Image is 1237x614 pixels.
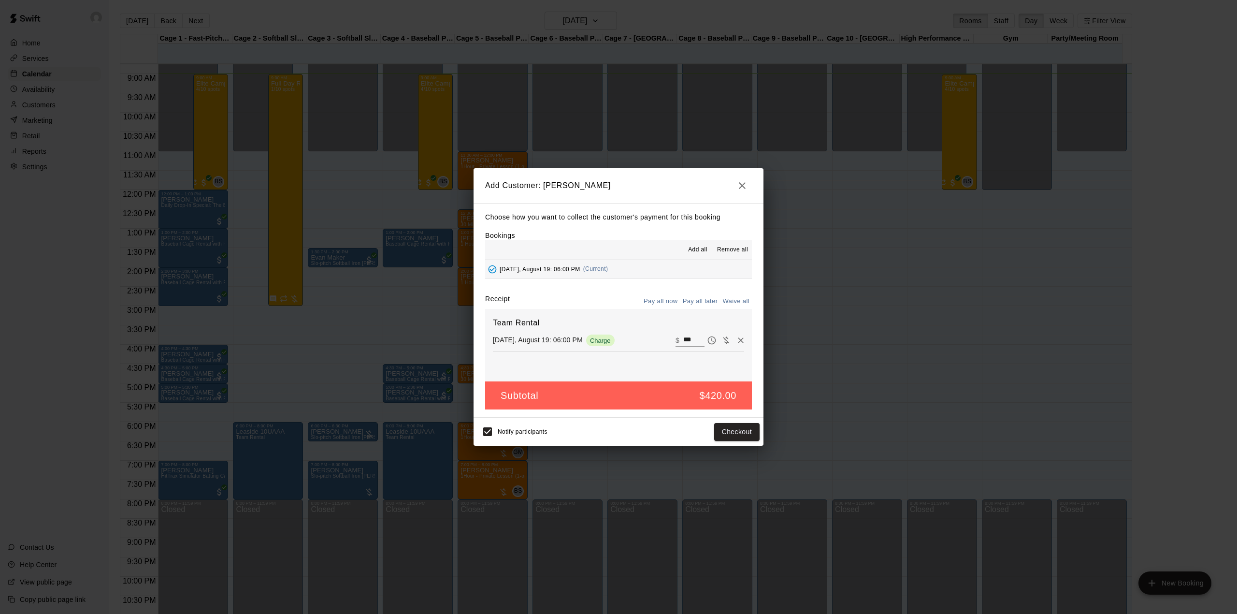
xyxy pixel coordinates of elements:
[714,423,760,441] button: Checkout
[676,336,679,345] p: $
[485,294,510,309] label: Receipt
[688,245,707,255] span: Add all
[713,242,752,258] button: Remove all
[485,232,515,239] label: Bookings
[700,389,737,402] h5: $420.00
[493,317,744,329] h6: Team Rental
[474,168,763,203] h2: Add Customer: [PERSON_NAME]
[720,294,752,309] button: Waive all
[583,265,608,272] span: (Current)
[734,333,748,348] button: Remove
[498,429,547,436] span: Notify participants
[641,294,680,309] button: Pay all now
[586,337,615,344] span: Charge
[485,211,752,223] p: Choose how you want to collect the customer's payment for this booking
[682,242,713,258] button: Add all
[500,265,580,272] span: [DATE], August 19: 06:00 PM
[680,294,720,309] button: Pay all later
[501,389,538,402] h5: Subtotal
[485,260,752,278] button: Added - Collect Payment[DATE], August 19: 06:00 PM(Current)
[493,335,583,345] p: [DATE], August 19: 06:00 PM
[717,245,748,255] span: Remove all
[705,336,719,344] span: Pay later
[485,262,500,277] button: Added - Collect Payment
[719,336,734,344] span: Waive payment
